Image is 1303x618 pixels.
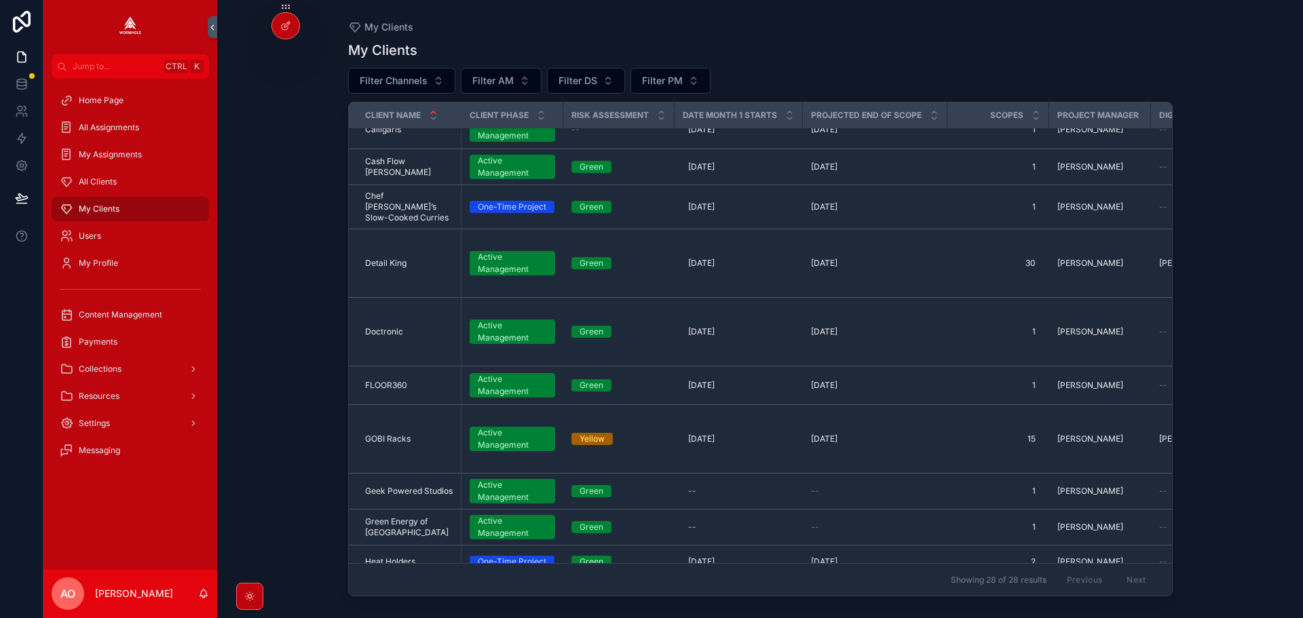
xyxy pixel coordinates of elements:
[961,556,1036,567] span: 2
[1057,522,1143,533] a: [PERSON_NAME]
[956,252,1041,274] a: 30
[1159,161,1167,172] span: --
[79,122,139,133] span: All Assignments
[630,68,711,94] button: Select Button
[1057,326,1123,337] span: [PERSON_NAME]
[580,485,603,497] div: Green
[580,379,603,391] div: Green
[79,391,119,402] span: Resources
[811,326,837,337] span: [DATE]
[571,433,666,445] a: Yellow
[1159,522,1245,533] a: --
[683,428,795,450] a: [DATE]
[1159,326,1167,337] span: --
[811,326,939,337] a: [DATE]
[472,74,514,88] span: Filter AM
[470,427,555,451] a: Active Management
[811,161,837,172] span: [DATE]
[571,556,666,568] a: Green
[79,231,101,242] span: Users
[470,515,555,539] a: Active Management
[1057,124,1123,135] span: [PERSON_NAME]
[52,88,209,113] a: Home Page
[365,156,453,178] a: Cash Flow [PERSON_NAME]
[360,74,428,88] span: Filter Channels
[961,522,1036,533] span: 1
[956,516,1041,538] a: 1
[1159,258,1225,269] span: [PERSON_NAME]
[956,374,1041,396] a: 1
[60,585,75,602] span: AO
[52,170,209,194] a: All Clients
[1057,556,1143,567] a: [PERSON_NAME]
[571,521,666,533] a: Green
[79,149,142,160] span: My Assignments
[52,115,209,140] a: All Assignments
[79,445,120,456] span: Messaging
[571,124,666,135] a: --
[478,155,547,179] div: Active Management
[1159,110,1244,121] span: Digital Strategist
[478,373,547,398] div: Active Management
[365,258,407,269] span: Detail King
[119,16,141,38] img: App logo
[642,74,683,88] span: Filter PM
[1159,380,1245,391] a: --
[52,330,209,354] a: Payments
[811,110,922,121] span: Projected End of Scope
[1057,486,1143,497] a: [PERSON_NAME]
[961,258,1036,269] span: 30
[990,110,1023,121] span: Scopes
[1057,201,1123,212] span: [PERSON_NAME]
[365,191,453,223] span: Chef [PERSON_NAME]’s Slow-Cooked Curries
[571,124,580,135] span: --
[811,522,939,533] a: --
[52,197,209,221] a: My Clients
[1159,124,1245,135] a: --
[52,54,209,79] button: Jump to...CtrlK
[811,556,837,567] span: [DATE]
[580,521,603,533] div: Green
[52,438,209,463] a: Messaging
[1057,161,1143,172] a: [PERSON_NAME]
[1159,326,1245,337] a: --
[580,556,603,568] div: Green
[1159,201,1245,212] a: --
[683,374,795,396] a: [DATE]
[571,110,649,121] span: Risk Assessment
[1159,522,1167,533] span: --
[961,486,1036,497] span: 1
[365,486,453,497] span: Geek Powered Studios
[1159,380,1167,391] span: --
[365,556,415,567] span: Heat Holders
[811,124,837,135] span: [DATE]
[191,61,202,72] span: K
[580,326,603,338] div: Green
[1057,161,1123,172] span: [PERSON_NAME]
[1057,433,1123,444] span: [PERSON_NAME]
[688,161,715,172] span: [DATE]
[811,201,939,212] a: [DATE]
[683,480,795,502] a: --
[1057,201,1143,212] a: [PERSON_NAME]
[1057,380,1123,391] span: [PERSON_NAME]
[580,257,603,269] div: Green
[470,155,555,179] a: Active Management
[1159,486,1245,497] a: --
[688,556,715,567] span: [DATE]
[1057,522,1123,533] span: [PERSON_NAME]
[478,427,547,451] div: Active Management
[365,380,407,391] span: FLOOR360
[79,95,124,106] span: Home Page
[470,201,555,213] a: One-Time Project
[470,373,555,398] a: Active Management
[547,68,625,94] button: Select Button
[79,204,119,214] span: My Clients
[470,251,555,275] a: Active Management
[1057,258,1123,269] span: [PERSON_NAME]
[1057,110,1139,121] span: Project Manager
[348,20,413,34] a: My Clients
[470,110,529,121] span: Client Phase
[478,556,546,568] div: One-Time Project
[961,433,1036,444] span: 15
